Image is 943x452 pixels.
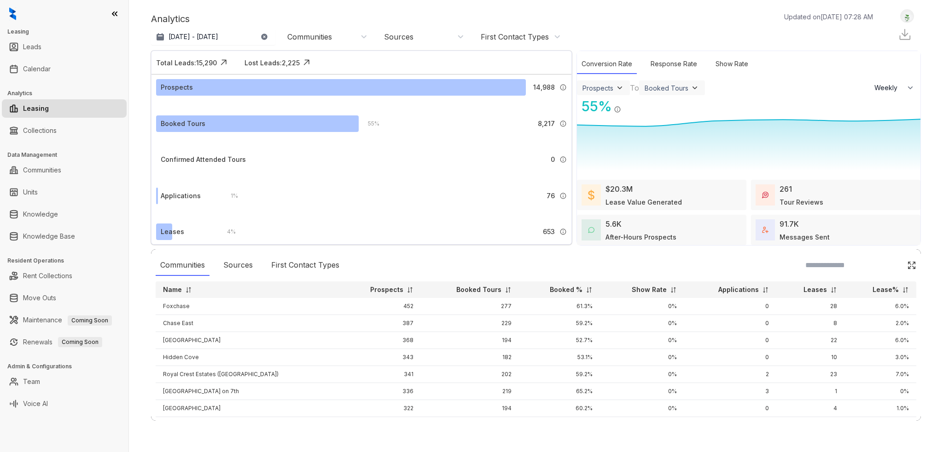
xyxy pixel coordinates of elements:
[421,400,519,417] td: 194
[156,417,339,434] td: [STREET_ADDRESS][GEOGRAPHIC_DATA]
[163,285,182,294] p: Name
[23,161,61,179] a: Communities
[2,161,127,179] li: Communities
[519,383,600,400] td: 65.2%
[23,289,56,307] a: Move Outs
[23,183,38,201] a: Units
[888,261,896,269] img: SearchIcon
[9,7,16,20] img: logo
[776,349,844,366] td: 10
[217,56,231,69] img: Click Icon
[614,106,621,113] img: Info
[23,267,72,285] a: Rent Collections
[901,11,914,21] img: UserAvatar
[156,255,210,276] div: Communities
[776,366,844,383] td: 23
[267,255,344,276] div: First Contact Types
[421,383,519,400] td: 219
[23,333,102,351] a: RenewalsComing Soon
[762,286,769,293] img: sorting
[844,417,916,434] td: 6.0%
[421,298,519,315] td: 277
[632,285,667,294] p: Show Rate
[615,83,624,92] img: ViewFilterArrow
[780,183,792,195] div: 261
[830,286,837,293] img: sorting
[559,228,567,235] img: Info
[370,285,403,294] p: Prospects
[287,32,332,42] div: Communities
[7,151,128,159] h3: Data Management
[605,232,676,242] div: After-Hours Prospects
[550,285,582,294] p: Booked %
[339,315,420,332] td: 387
[2,205,127,223] li: Knowledge
[161,82,193,92] div: Prospects
[600,332,684,349] td: 0%
[2,121,127,140] li: Collections
[600,349,684,366] td: 0%
[844,349,916,366] td: 3.0%
[577,54,637,74] div: Conversion Rate
[780,218,799,229] div: 91.7K
[803,285,827,294] p: Leases
[684,383,776,400] td: 3
[23,38,41,56] a: Leads
[359,119,379,129] div: 55 %
[23,227,75,246] a: Knowledge Base
[684,332,776,349] td: 0
[339,400,420,417] td: 322
[588,227,594,234] img: AfterHoursConversations
[58,337,102,347] span: Coming Soon
[844,332,916,349] td: 6.0%
[218,227,236,237] div: 4 %
[844,366,916,383] td: 7.0%
[898,28,912,41] img: Download
[339,417,420,434] td: 322
[519,315,600,332] td: 59.2%
[7,257,128,265] h3: Resident Operations
[902,286,909,293] img: sorting
[630,82,639,93] div: To
[2,183,127,201] li: Units
[161,191,201,201] div: Applications
[762,192,768,198] img: TourReviews
[23,60,51,78] a: Calendar
[547,191,555,201] span: 76
[684,417,776,434] td: 1
[784,12,873,22] p: Updated on [DATE] 07:28 AM
[519,400,600,417] td: 60.2%
[23,99,49,118] a: Leasing
[2,38,127,56] li: Leads
[421,349,519,366] td: 182
[151,29,275,45] button: [DATE] - [DATE]
[23,121,57,140] a: Collections
[645,84,688,92] div: Booked Tours
[907,261,916,270] img: Click Icon
[600,315,684,332] td: 0%
[300,56,314,69] img: Click Icon
[23,395,48,413] a: Voice AI
[156,383,339,400] td: [GEOGRAPHIC_DATA] on 7th
[151,12,190,26] p: Analytics
[538,119,555,129] span: 8,217
[421,315,519,332] td: 229
[339,298,420,315] td: 452
[690,83,699,92] img: ViewFilterArrow
[551,154,555,165] span: 0
[169,32,218,41] p: [DATE] - [DATE]
[605,218,622,229] div: 5.6K
[684,349,776,366] td: 0
[2,395,127,413] li: Voice AI
[600,383,684,400] td: 0%
[684,366,776,383] td: 2
[718,285,759,294] p: Applications
[600,400,684,417] td: 0%
[339,349,420,366] td: 343
[7,362,128,371] h3: Admin & Configurations
[533,82,555,92] span: 14,988
[559,192,567,200] img: Info
[776,383,844,400] td: 1
[586,286,593,293] img: sorting
[684,400,776,417] td: 0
